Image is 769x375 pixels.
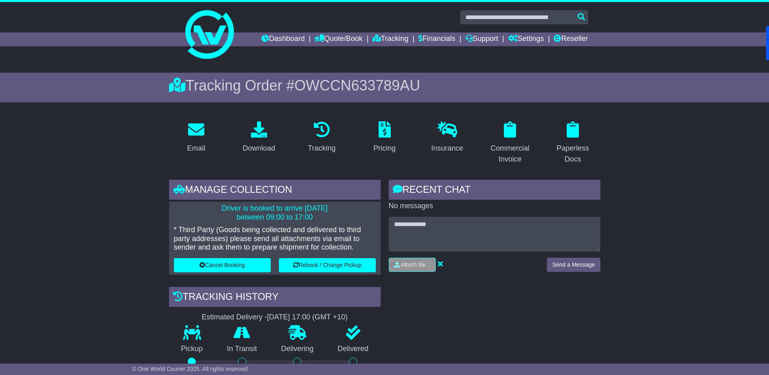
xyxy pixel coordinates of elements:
[238,119,281,157] a: Download
[169,313,381,322] div: Estimated Delivery -
[269,345,326,353] p: Delivering
[547,258,600,272] button: Send a Message
[169,180,381,202] div: Manage collection
[215,345,269,353] p: In Transit
[426,119,469,157] a: Insurance
[174,258,271,272] button: Cancel Booking
[465,32,498,46] a: Support
[187,143,205,154] div: Email
[418,32,455,46] a: Financials
[546,119,600,168] a: Paperless Docs
[368,119,401,157] a: Pricing
[169,287,381,309] div: Tracking history
[243,143,275,154] div: Download
[326,345,381,353] p: Delivered
[174,226,376,252] p: * Third Party (Goods being collected and delivered to third party addresses) please send all atta...
[279,258,376,272] button: Rebook / Change Pickup
[431,143,463,154] div: Insurance
[551,143,595,165] div: Paperless Docs
[389,180,600,202] div: RECENT CHAT
[389,202,600,211] p: No messages
[308,143,335,154] div: Tracking
[302,119,341,157] a: Tracking
[554,32,588,46] a: Reseller
[169,77,600,94] div: Tracking Order #
[182,119,210,157] a: Email
[267,313,348,322] div: [DATE] 17:00 (GMT +10)
[483,119,538,168] a: Commercial Invoice
[508,32,544,46] a: Settings
[373,32,408,46] a: Tracking
[169,345,215,353] p: Pickup
[488,143,532,165] div: Commercial Invoice
[373,143,396,154] div: Pricing
[132,366,249,372] span: © One World Courier 2025. All rights reserved.
[174,204,376,222] p: Driver is booked to arrive [DATE] between 09:00 to 17:00
[261,32,305,46] a: Dashboard
[315,32,362,46] a: Quote/Book
[294,77,420,94] span: OWCCN633789AU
